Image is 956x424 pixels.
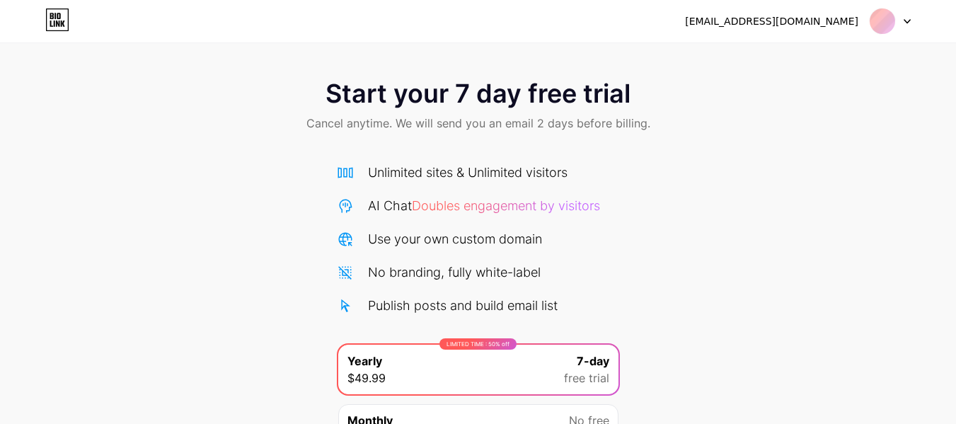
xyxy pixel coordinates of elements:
span: $49.99 [347,369,386,386]
div: Unlimited sites & Unlimited visitors [368,163,568,182]
span: Cancel anytime. We will send you an email 2 days before billing. [306,115,650,132]
span: Doubles engagement by visitors [412,198,600,213]
div: No branding, fully white-label [368,263,541,282]
div: [EMAIL_ADDRESS][DOMAIN_NAME] [685,14,858,29]
span: Yearly [347,353,382,369]
div: LIMITED TIME : 50% off [439,338,517,350]
span: free trial [564,369,609,386]
div: Publish posts and build email list [368,296,558,315]
div: AI Chat [368,196,600,215]
div: Use your own custom domain [368,229,542,248]
span: 7-day [577,353,609,369]
span: Start your 7 day free trial [326,79,630,108]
